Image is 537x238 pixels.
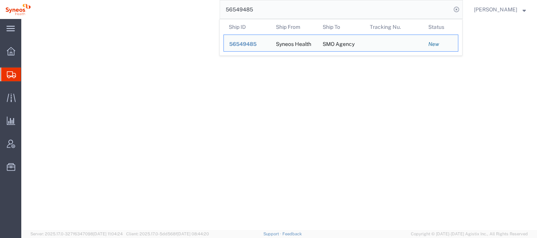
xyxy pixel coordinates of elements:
span: Server: 2025.17.0-327f6347098 [30,232,123,236]
th: Ship From [271,19,318,35]
span: Copyright © [DATE]-[DATE] Agistix Inc., All Rights Reserved [411,231,528,237]
span: 56549485 [229,41,257,47]
span: [DATE] 08:44:20 [177,232,209,236]
a: Feedback [282,232,302,236]
div: 56549485 [229,40,265,48]
span: Client: 2025.17.0-5dd568f [126,232,209,236]
div: New [428,40,453,48]
th: Ship To [317,19,364,35]
th: Tracking Nu. [364,19,423,35]
div: Syneos Health [276,35,311,51]
span: Julie Ryan [474,5,517,14]
input: Search for shipment number, reference number [220,0,451,19]
table: Search Results [223,19,462,55]
span: [DATE] 11:04:24 [93,232,123,236]
iframe: FS Legacy Container [21,19,537,230]
a: Support [263,232,282,236]
button: [PERSON_NAME] [474,5,526,14]
th: Status [423,19,458,35]
th: Ship ID [223,19,271,35]
div: SMO Agency [323,35,355,51]
img: logo [5,4,31,15]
